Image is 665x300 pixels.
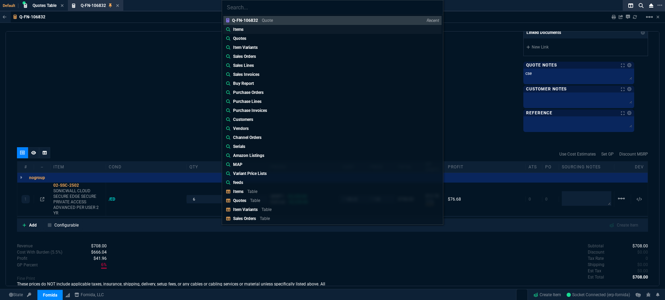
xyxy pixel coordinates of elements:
[233,80,254,87] p: Buy Report
[233,71,259,78] p: Sales Invoices
[232,18,258,23] p: Q-FN-106832
[260,216,270,221] p: Table
[261,207,272,212] p: Table
[233,125,249,132] p: Vendors
[233,26,243,33] p: Items
[233,89,264,96] p: Purchase Orders
[233,170,267,177] p: Variant Price Lists
[233,143,245,150] p: Serials
[247,189,257,194] p: Table
[262,18,273,23] p: Quote
[233,44,258,51] p: Item Variants
[250,198,260,203] p: Table
[567,292,630,297] span: Socket Connected (erp-fornida)
[222,0,443,14] input: Search...
[233,35,246,42] p: Quotes
[233,116,253,123] p: Customers
[233,189,243,194] p: Items
[25,292,33,298] a: API TOKEN
[233,98,261,105] p: Purchase Lines
[233,179,243,186] p: feeds
[567,292,630,298] a: swWEGbhf8_oQfQjfAACU
[233,53,256,60] p: Sales Orders
[233,107,267,114] p: Purchase Invoices
[233,161,242,168] p: MAP
[233,134,261,141] p: Channel Orders
[7,292,25,298] a: Global State
[233,152,264,159] p: Amazon Listings
[233,207,258,212] p: Item Variants
[72,292,106,298] a: msbcCompanyName
[233,62,254,69] p: Sales Lines
[233,198,246,203] p: Quotes
[531,290,564,300] a: Create Item
[233,216,256,221] p: Sales Orders
[426,18,439,23] p: Recent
